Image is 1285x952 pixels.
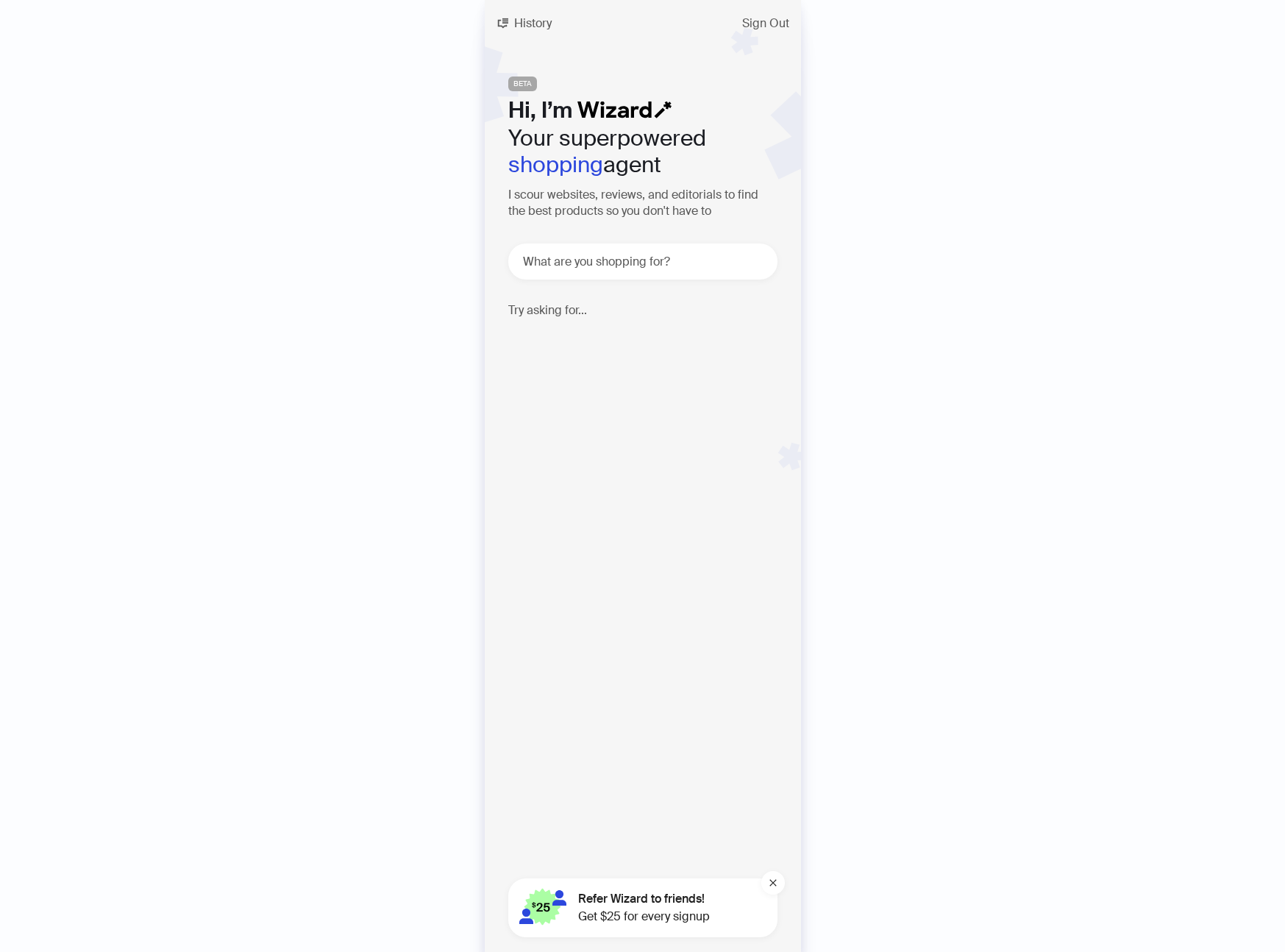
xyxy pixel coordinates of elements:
span: Hi, I’m [508,96,572,124]
span: Refer Wizard to friends! [578,890,710,908]
p: I’m looking for glass food storage containers that can go in the oven. ♨️ [522,329,772,395]
button: Refer Wizard to friends!Get $25 for every signup [508,878,777,937]
span: Sign Out [742,18,789,29]
span: Get $25 for every signup [578,908,710,926]
button: History [485,12,563,35]
h2: Your superpowered agent [508,125,777,178]
button: Sign Out [730,12,801,35]
h3: I scour websites, reviews, and editorials to find the best products so you don't have to [508,187,777,220]
span: History [514,18,552,29]
span: BETA [508,77,537,91]
h4: Try asking for... [508,303,777,317]
em: shopping [508,150,603,179]
div: I’m looking for glass food storage containers that can go in the oven. ♨️ [522,329,779,395]
span: close [769,878,777,887]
